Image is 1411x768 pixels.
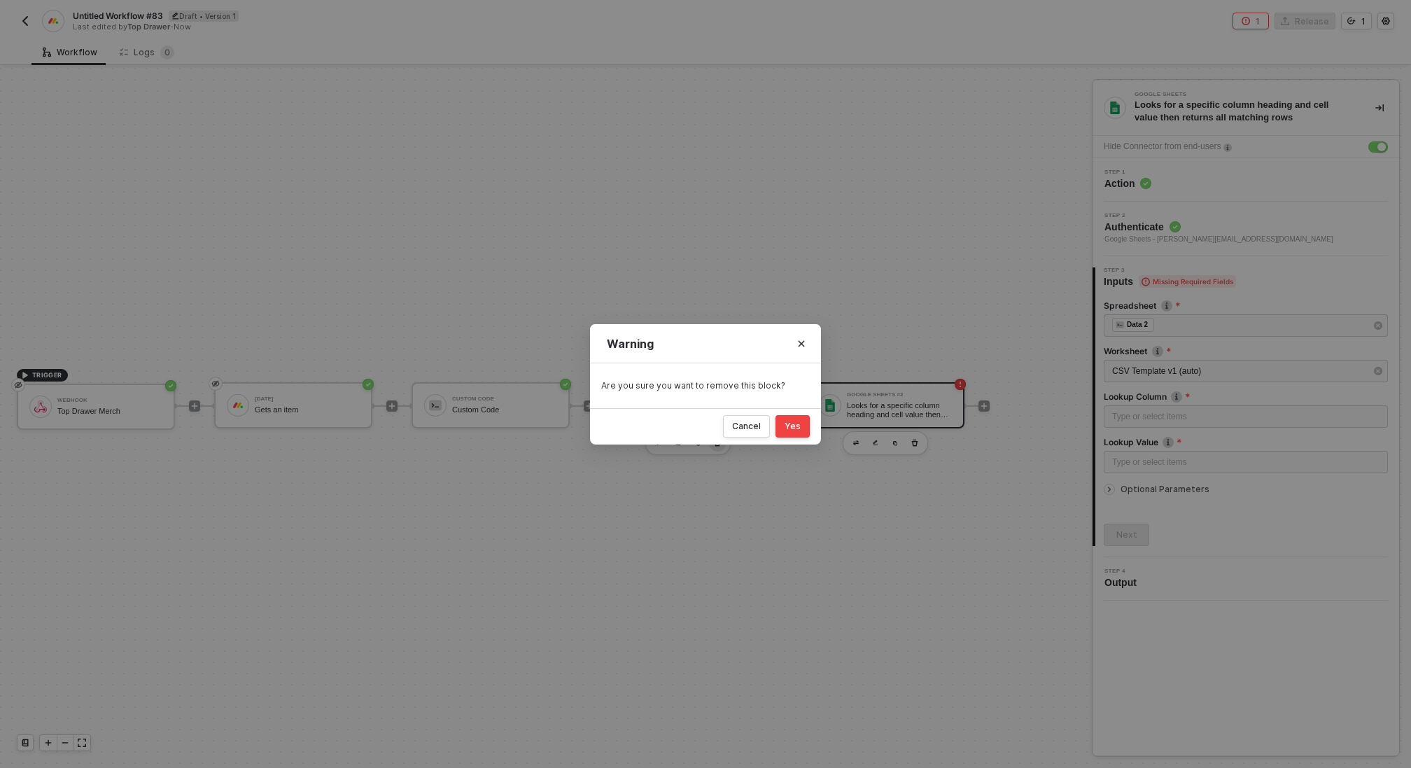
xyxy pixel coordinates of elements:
[723,414,770,437] button: Cancel
[1093,267,1399,546] div: Step 3Inputs Missing Required FieldsSpreadsheeticon-infofieldIconData 2Worksheeticon-infoCSV Temp...
[1104,274,1236,288] span: Inputs
[848,435,864,452] button: edit-cred
[1152,346,1163,357] img: icon-info
[1093,169,1399,190] div: Step 1Action
[429,399,442,412] img: icon
[44,739,52,747] span: icon-play
[127,22,170,32] span: Top Drawer
[171,12,179,20] span: icon-edit
[255,396,360,402] div: [DATE]
[1139,275,1236,288] span: Missing Required Fields
[47,15,59,27] img: integration-icon
[1112,366,1201,376] span: CSV Template v1 (auto)
[1104,176,1151,190] span: Action
[17,13,34,29] button: back
[824,399,836,412] img: icon
[1135,99,1353,124] div: Looks for a specific column heading and cell value then returns all matching rows
[73,22,704,32] div: Last edited by - Now
[1171,391,1182,403] img: icon-info
[169,11,239,22] div: Draft • Version 1
[1104,391,1388,403] label: Lookup Column
[78,739,86,747] span: icon-expand
[1104,524,1149,546] button: Next
[1375,104,1384,112] span: icon-collapse-right
[790,333,813,355] button: Close
[1104,140,1221,153] div: Hide Connector from end-users
[887,435,904,452] button: copy-block
[363,379,374,390] span: icon-success-page
[1104,213,1333,218] span: Step 2
[1104,436,1388,448] label: Lookup Value
[1104,267,1236,273] span: Step 3
[1242,17,1250,25] span: icon-error-page
[980,402,988,410] span: icon-play
[160,46,174,60] sup: 0
[1163,437,1174,448] img: icon-info
[1104,482,1388,497] div: Optional Parameters
[1104,300,1388,312] label: Spreadsheet
[1256,15,1260,27] div: 1
[607,336,804,351] div: Warning
[43,47,97,58] div: Workflow
[847,401,952,419] div: Looks for a specific column heading and cell value then returns all matching rows
[120,46,174,60] div: Logs
[1341,13,1372,29] button: 1
[61,739,69,747] span: icon-minus
[1104,234,1333,245] span: Google Sheets - [PERSON_NAME][EMAIL_ADDRESS][DOMAIN_NAME]
[1105,485,1114,494] span: icon-arrow-right-small
[1121,484,1209,494] span: Optional Parameters
[892,440,898,446] img: copy-block
[1361,15,1366,27] div: 1
[1275,13,1335,29] button: Release
[57,398,162,403] div: Webhook
[388,402,396,410] span: icon-play
[1233,13,1269,29] button: 1
[585,402,594,410] span: icon-play
[32,370,62,381] span: TRIGGER
[732,420,761,431] div: Cancel
[1093,213,1399,245] div: Step 2Authenticate Google Sheets - [PERSON_NAME][EMAIL_ADDRESS][DOMAIN_NAME]
[34,400,47,413] img: icon
[601,380,810,391] div: Are you sure you want to remove this block?
[452,405,557,414] div: Custom Code
[873,440,878,446] img: edit-cred
[1104,169,1151,175] span: Step 1
[1127,319,1148,331] div: Data 2
[1104,575,1142,589] span: Output
[955,379,966,390] span: icon-error-page
[165,380,176,391] span: icon-success-page
[1161,300,1172,312] img: icon-info
[211,378,220,389] span: eye-invisible
[867,435,884,452] button: edit-cred
[190,402,199,410] span: icon-play
[21,371,29,379] span: icon-play
[1104,345,1388,357] label: Worksheet
[57,407,162,416] div: Top Drawer Merch
[1104,568,1142,574] span: Step 4
[1104,220,1333,234] span: Authenticate
[1347,17,1356,25] span: icon-versioning
[775,414,810,437] button: Yes
[1382,17,1390,25] span: icon-settings
[1223,144,1232,152] img: icon-info
[255,405,360,414] div: Gets an item
[1116,321,1124,329] img: fieldIcon
[853,440,859,445] img: edit-cred
[1135,92,1345,97] div: Google Sheets
[785,420,801,431] div: Yes
[20,15,31,27] img: back
[14,379,22,391] span: eye-invisible
[1109,102,1121,114] img: integration-icon
[560,379,571,390] span: icon-success-page
[73,10,163,22] span: Untitled Workflow #83
[232,399,244,412] img: icon
[452,396,557,402] div: Custom Code
[847,392,952,398] div: Google Sheets #2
